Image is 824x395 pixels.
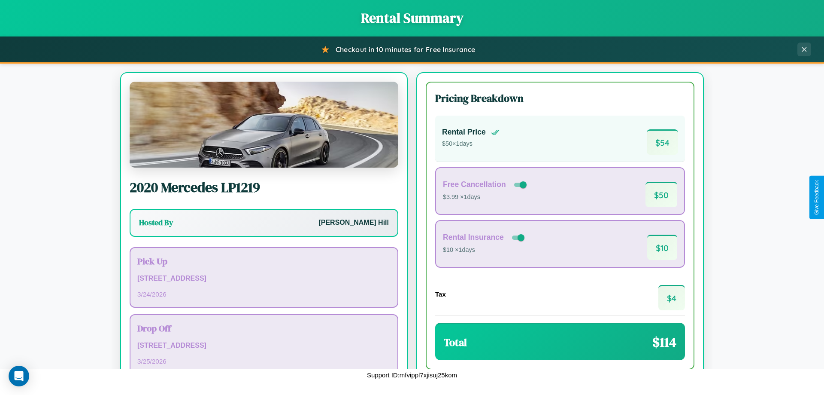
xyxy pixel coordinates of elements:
h3: Drop Off [137,322,391,334]
div: Give Feedback [814,180,820,215]
h4: Rental Price [442,128,486,137]
h3: Hosted By [139,217,173,228]
span: $ 4 [658,285,685,310]
span: $ 114 [652,333,676,352]
h2: 2020 Mercedes LP1219 [130,178,398,197]
h4: Rental Insurance [443,233,504,242]
h3: Pick Up [137,255,391,267]
p: $ 50 × 1 days [442,138,500,150]
h3: Pricing Breakdown [435,91,685,105]
h4: Free Cancellation [443,180,506,189]
span: $ 54 [647,129,678,155]
h1: Rental Summary [9,9,815,28]
p: 3 / 25 / 2026 [137,355,391,367]
div: Open Intercom Messenger [9,366,29,386]
h4: Tax [435,291,446,298]
span: $ 10 [647,235,677,260]
span: Checkout in 10 minutes for Free Insurance [336,45,475,54]
p: 3 / 24 / 2026 [137,288,391,300]
p: [STREET_ADDRESS] [137,340,391,352]
img: Mercedes LP1219 [130,82,398,168]
p: $3.99 × 1 days [443,192,528,203]
span: $ 50 [645,182,677,207]
p: $10 × 1 days [443,245,526,256]
p: [PERSON_NAME] Hill [318,217,389,229]
p: Support ID: mfvippl7xjisuj25kom [367,369,457,381]
p: [STREET_ADDRESS] [137,273,391,285]
h3: Total [444,335,467,349]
